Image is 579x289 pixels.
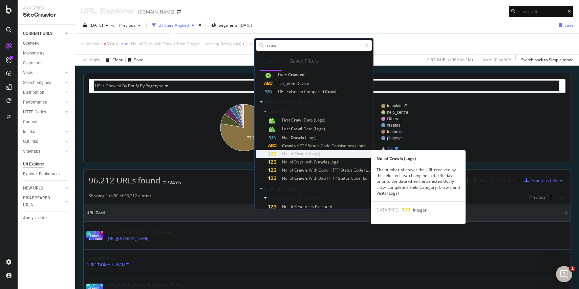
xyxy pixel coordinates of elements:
div: Outlinks [23,138,38,145]
span: = [104,41,106,47]
span: Segments [219,22,238,28]
button: Next [557,193,565,201]
div: URL Explorer [81,5,135,17]
span: (Logs) [309,151,320,157]
div: Content [23,118,38,126]
span: No. [282,159,289,165]
a: [URL][DOMAIN_NAME] [107,235,150,242]
span: (Logs) [305,135,317,140]
span: Crawl [325,89,337,94]
div: All [268,58,274,64]
span: Yes [107,39,114,49]
span: Code [353,167,364,173]
span: on [298,89,304,94]
button: Previous [116,20,144,31]
button: Previous [529,193,545,201]
text: features [387,129,402,134]
a: Movements [23,50,70,57]
a: Search Engines [23,79,63,86]
span: Crawls [268,108,283,114]
a: HTTP Codes [23,109,63,116]
div: The number of crawls the URL received by the selected search engine in the 30 days prior to the d... [371,167,465,196]
span: and [279,99,287,105]
button: Save [126,54,143,65]
a: Segments [23,60,70,67]
a: Analysis Info [23,215,70,222]
span: 1 [246,39,248,49]
span: 2025 Aug. 10th [90,22,103,28]
span: URL [278,89,286,94]
span: Code [351,175,362,181]
a: Sitemaps [23,148,63,155]
span: URLs Crawled By Botify By pagetype [95,83,163,89]
div: Url Explorer [23,161,44,168]
span: Previous [116,22,135,28]
svg: A chart. [89,98,560,157]
button: 2 Filters Applied [149,20,197,31]
span: of [289,175,294,181]
div: and [121,41,128,47]
span: Last [282,126,291,132]
div: DISAPPEARED URLS [23,195,57,209]
span: 1 [570,266,575,271]
span: Bad [318,175,327,181]
a: Visits [23,69,63,76]
div: 9.62 % URLs ( 96K on 1M ) [427,57,473,63]
input: Find a URL [509,5,574,17]
span: (Excluding [289,195,309,201]
span: of [289,159,294,165]
div: Clear [112,57,123,63]
img: main image [86,231,103,240]
div: arrow-right-arrow-left [177,9,181,14]
span: Visits [287,99,298,105]
span: of [289,204,294,209]
div: Inlinks [23,128,35,135]
a: DISAPPEARED URLS [23,195,63,209]
span: Resources [268,195,289,201]
span: No. of Days with Crawls from Google - Indexing Bots (Logs) [131,41,241,47]
div: Segments [23,60,41,67]
span: Crawls [291,135,305,140]
span: (Logs) [298,99,309,105]
span: Executed [315,204,332,209]
div: [DATE] [240,22,252,28]
span: vs [111,22,116,28]
span: > [242,41,245,47]
span: (Logs) [283,108,294,114]
a: Performance [23,99,63,106]
div: NEW URLS [23,185,43,192]
button: Manage Columns [471,176,513,184]
span: No. [282,204,289,209]
span: Integer [413,207,427,213]
span: (Logs) [355,143,367,149]
a: CURRENT URLS [23,30,63,37]
div: Visits [23,69,33,76]
span: HTTP [297,143,308,149]
span: Crawled [288,72,305,77]
span: Crawls [294,175,309,181]
span: First [282,117,291,123]
text: help_centre [387,110,408,115]
span: Exists [286,89,298,94]
div: Apply [90,57,100,63]
div: Showing 1 to 50 of 96,212 entries [89,193,151,201]
div: times [197,22,203,29]
text: photos/* [387,136,402,140]
span: Crawls [264,99,279,105]
span: with [305,159,314,165]
div: Analysis Info [23,215,47,222]
button: Save [556,20,574,31]
div: Canva: Visual Suite for Everyone [107,229,179,235]
button: [DATE] [81,20,111,31]
div: Distribution [23,89,44,96]
input: Search by field name [266,40,362,50]
div: - Visits ( 0 on N/A ) [481,57,513,63]
div: Save [134,57,143,63]
a: Url Explorer [23,161,70,168]
span: Date [303,126,314,132]
span: Device [296,81,309,86]
div: No. of Crawls (Logs) [371,156,465,161]
span: JavaScript [264,185,284,191]
span: Consistency [331,143,355,149]
span: URL Card [86,210,563,216]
